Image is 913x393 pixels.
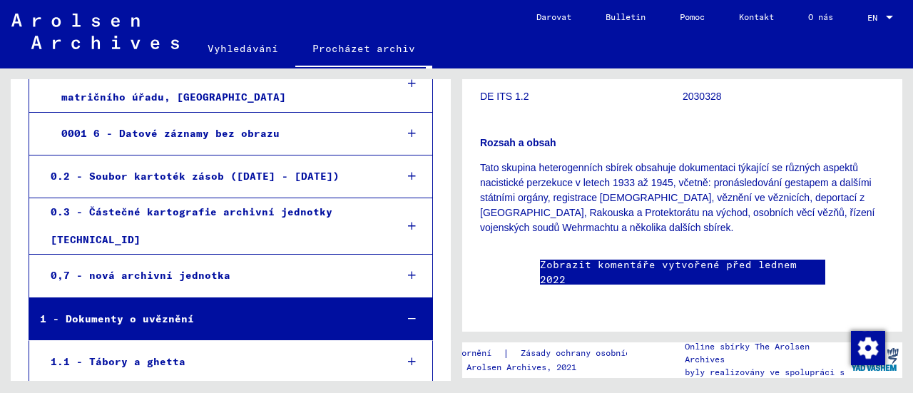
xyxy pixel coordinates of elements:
font: 1 - Dokumenty o uvěznění [40,312,194,325]
a: Zásady ochrany osobních údajů [509,346,683,361]
font: 0,7 - nová archivní jednotka [51,269,230,282]
div: Změna souhlasu [850,330,884,364]
img: Změna souhlasu [851,331,885,365]
font: Bulletin [606,11,646,22]
font: byly realizovány ve spolupráci s [685,367,845,377]
font: 0.2 - Soubor kartoték zásob ([DATE] - [DATE]) [51,170,340,183]
font: O nás [808,11,833,22]
font: Zobrazit komentáře vytvořené před lednem 2022 [540,258,797,286]
font: 1.1 - Tábory a ghetta [51,355,185,368]
font: 0.3 - Částečné kartografie archivní jednotky [TECHNICAL_ID] [51,205,332,246]
font: DE ITS 1.2 [480,91,529,102]
font: Procházet archiv [312,42,415,55]
font: Kontakt [739,11,774,22]
img: Arolsen_neg.svg [11,14,179,49]
font: Vyhledávání [208,42,278,55]
font: Tato skupina heterogenních sbírek obsahuje dokumentaci týkající se různých aspektů nacistické per... [480,162,875,233]
font: 2030328 [683,91,722,102]
a: Procházet archiv [295,31,432,68]
img: yv_logo.png [848,342,902,377]
a: Zobrazit komentáře vytvořené před lednem 2022 [540,257,825,287]
a: Vyhledávání [190,31,295,66]
font: Zásady ochrany osobních údajů [521,347,665,358]
font: Darovat [536,11,571,22]
font: 0001 6 - Datové záznamy bez obrazu [61,127,280,140]
font: | [503,347,509,359]
font: Pomoc [680,11,705,22]
font: Rozsah a obsah [480,137,556,148]
font: EN [867,12,877,23]
font: Copyright © Arolsen Archives, 2021 [407,362,576,372]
